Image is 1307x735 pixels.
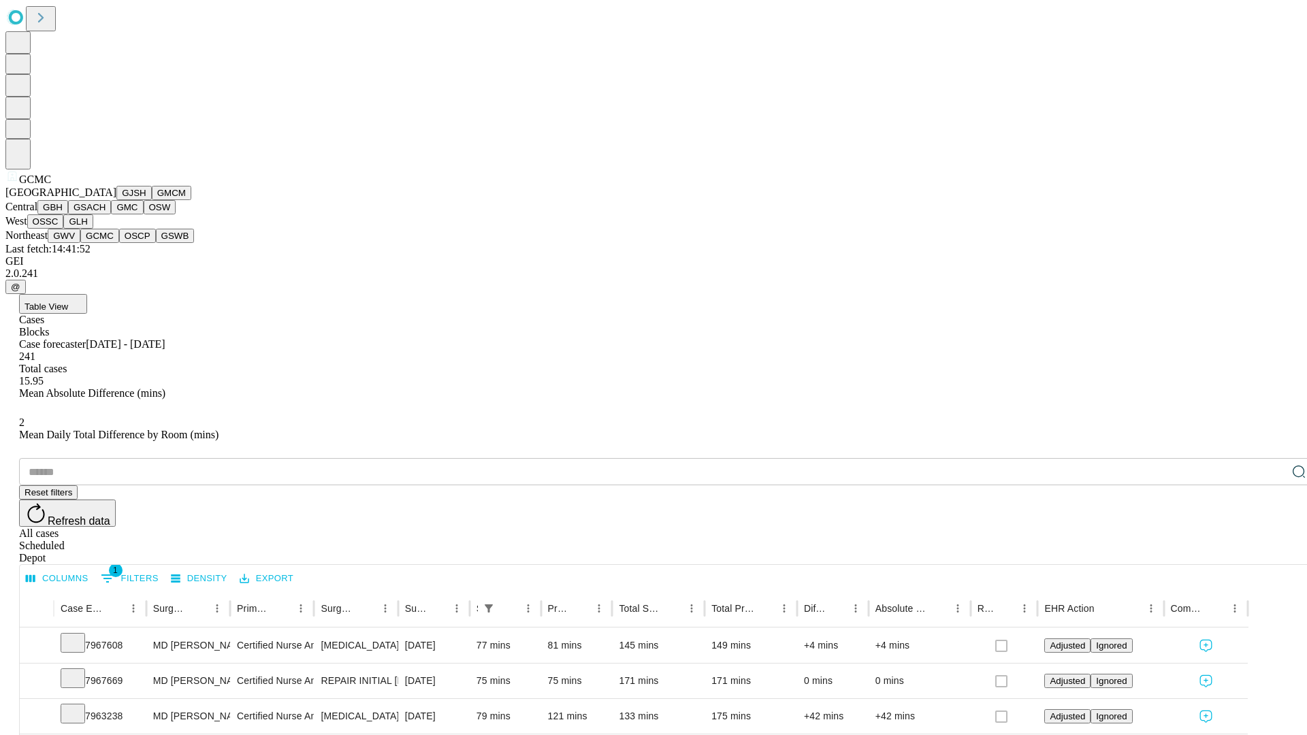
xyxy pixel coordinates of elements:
[291,599,310,618] button: Menu
[804,628,862,663] div: +4 mins
[619,603,662,614] div: Total Scheduled Duration
[5,280,26,294] button: @
[189,599,208,618] button: Sort
[479,599,498,618] button: Show filters
[1050,640,1085,651] span: Adjusted
[19,350,35,362] span: 241
[156,229,195,243] button: GSWB
[875,664,964,698] div: 0 mins
[479,599,498,618] div: 1 active filter
[827,599,846,618] button: Sort
[27,634,47,658] button: Expand
[804,699,862,734] div: +42 mins
[1044,674,1091,688] button: Adjusted
[711,664,790,698] div: 171 mins
[25,487,72,497] span: Reset filters
[27,670,47,693] button: Expand
[37,200,68,214] button: GBH
[48,229,80,243] button: GWV
[208,599,227,618] button: Menu
[619,628,698,663] div: 145 mins
[86,338,165,350] span: [DATE] - [DATE]
[144,200,176,214] button: OSW
[804,664,862,698] div: 0 mins
[61,664,140,698] div: 7967669
[5,201,37,212] span: Central
[153,699,223,734] div: MD [PERSON_NAME]
[1096,676,1127,686] span: Ignored
[548,664,606,698] div: 75 mins
[237,603,271,614] div: Primary Service
[19,338,86,350] span: Case forecaster
[5,243,91,255] span: Last fetch: 14:41:52
[682,599,701,618] button: Menu
[1015,599,1034,618] button: Menu
[80,229,119,243] button: GCMC
[711,628,790,663] div: 149 mins
[19,174,51,185] span: GCMC
[5,255,1302,267] div: GEI
[405,628,463,663] div: [DATE]
[27,705,47,729] button: Expand
[1044,603,1094,614] div: EHR Action
[590,599,609,618] button: Menu
[846,599,865,618] button: Menu
[875,699,964,734] div: +42 mins
[153,628,223,663] div: MD [PERSON_NAME]
[570,599,590,618] button: Sort
[5,186,116,198] span: [GEOGRAPHIC_DATA]
[5,267,1302,280] div: 2.0.241
[948,599,967,618] button: Menu
[775,599,794,618] button: Menu
[1044,638,1091,653] button: Adjusted
[929,599,948,618] button: Sort
[116,186,152,200] button: GJSH
[1050,676,1085,686] span: Adjusted
[1091,674,1132,688] button: Ignored
[111,200,143,214] button: GMC
[11,282,20,292] span: @
[237,699,307,734] div: Certified Nurse Anesthetist
[61,699,140,734] div: 7963238
[48,515,110,527] span: Refresh data
[109,563,123,577] span: 1
[477,628,534,663] div: 77 mins
[68,200,111,214] button: GSACH
[804,603,826,614] div: Difference
[1091,709,1132,723] button: Ignored
[711,603,754,614] div: Total Predicted Duration
[428,599,447,618] button: Sort
[321,699,391,734] div: [MEDICAL_DATA]
[548,699,606,734] div: 121 mins
[19,363,67,374] span: Total cases
[25,301,68,312] span: Table View
[1225,599,1244,618] button: Menu
[548,603,570,614] div: Predicted In Room Duration
[321,603,355,614] div: Surgery Name
[27,214,64,229] button: OSSC
[61,603,103,614] div: Case Epic Id
[237,628,307,663] div: Certified Nurse Anesthetist
[875,628,964,663] div: +4 mins
[376,599,395,618] button: Menu
[978,603,995,614] div: Resolved in EHR
[19,485,78,500] button: Reset filters
[1091,638,1132,653] button: Ignored
[405,699,463,734] div: [DATE]
[357,599,376,618] button: Sort
[19,294,87,314] button: Table View
[663,599,682,618] button: Sort
[1096,711,1127,721] span: Ignored
[1142,599,1161,618] button: Menu
[119,229,156,243] button: OSCP
[5,229,48,241] span: Northeast
[477,699,534,734] div: 79 mins
[519,599,538,618] button: Menu
[996,599,1015,618] button: Sort
[500,599,519,618] button: Sort
[272,599,291,618] button: Sort
[711,699,790,734] div: 175 mins
[619,664,698,698] div: 171 mins
[548,628,606,663] div: 81 mins
[477,664,534,698] div: 75 mins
